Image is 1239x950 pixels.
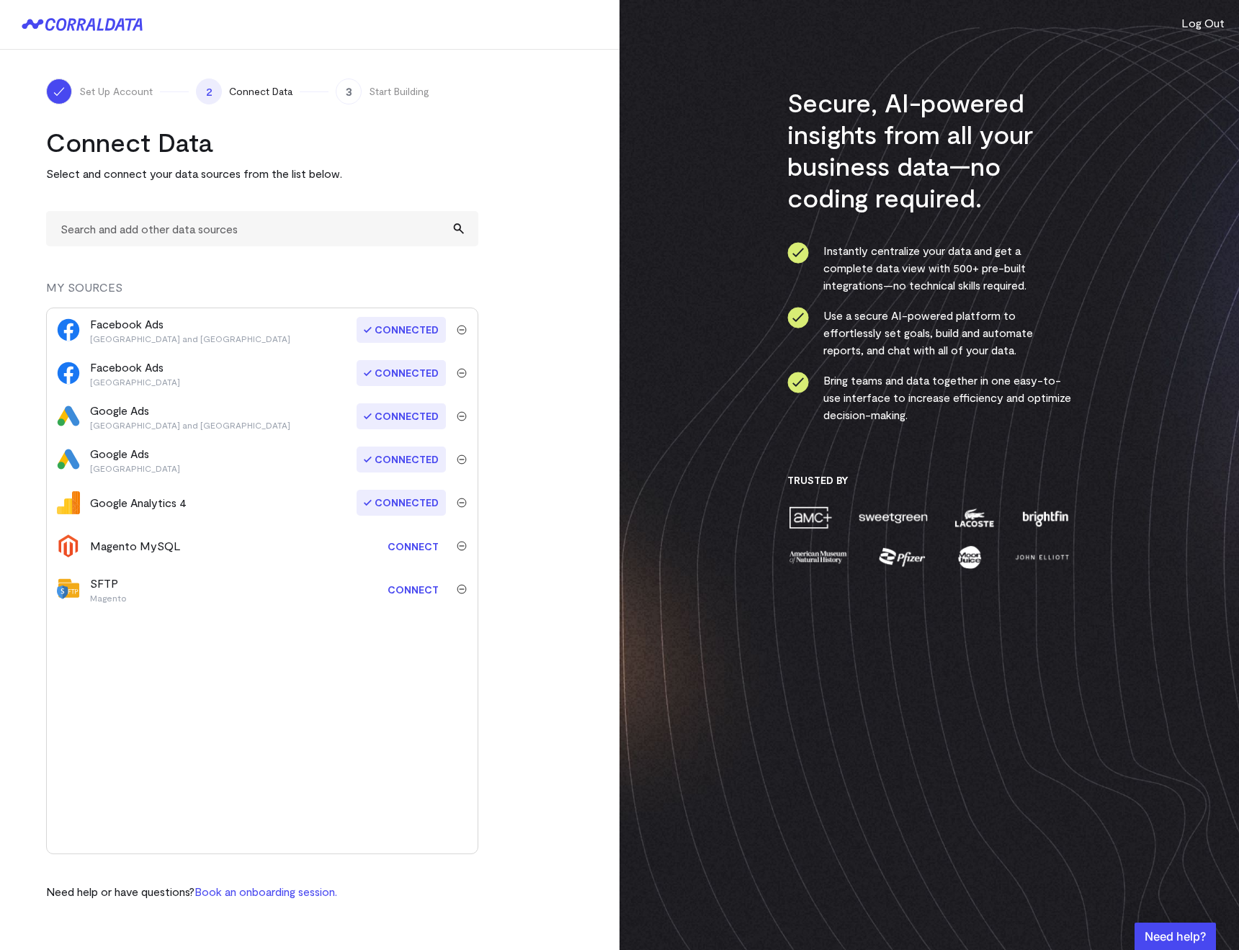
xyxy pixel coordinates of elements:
img: brightfin-a251e171.png [1019,505,1071,530]
span: Connected [357,317,446,343]
div: Google Ads [90,445,180,474]
div: Magento MySQL [90,537,181,555]
img: trash-40e54a27.svg [457,368,467,378]
p: Select and connect your data sources from the list below. [46,165,478,182]
img: trash-40e54a27.svg [457,454,467,465]
span: Connect Data [229,84,292,99]
p: Magento [90,592,127,604]
button: Log Out [1181,14,1225,32]
img: amnh-5afada46.png [787,545,849,570]
div: Facebook Ads [90,315,290,344]
span: Connected [357,447,446,472]
a: Connect [380,533,446,560]
p: [GEOGRAPHIC_DATA] [90,462,180,474]
a: Book an onboarding session. [194,884,337,898]
span: Connected [357,490,446,516]
img: trash-40e54a27.svg [457,584,467,594]
img: pfizer-e137f5fc.png [877,545,927,570]
li: Bring teams and data together in one easy-to-use interface to increase efficiency and optimize de... [787,372,1072,424]
span: Connected [357,403,446,429]
h3: Secure, AI-powered insights from all your business data—no coding required. [787,86,1072,213]
li: Instantly centralize your data and get a complete data view with 500+ pre-built integrations—no t... [787,242,1072,294]
h2: Connect Data [46,126,478,158]
img: sweetgreen-1d1fb32c.png [857,505,929,530]
div: Facebook Ads [90,359,180,387]
div: SFTP [90,575,127,604]
span: Set Up Account [79,84,153,99]
div: Google Ads [90,402,290,431]
span: 3 [336,79,362,104]
img: lacoste-7a6b0538.png [953,505,996,530]
img: ico-check-circle-4b19435c.svg [787,307,809,328]
img: google_ads-c8121f33.png [57,448,80,471]
p: [GEOGRAPHIC_DATA] [90,376,180,387]
a: Connect [380,576,446,603]
img: ico-check-circle-4b19435c.svg [787,372,809,393]
span: 2 [196,79,222,104]
p: [GEOGRAPHIC_DATA] and [GEOGRAPHIC_DATA] [90,333,290,344]
p: Need help or have questions? [46,883,337,900]
img: trash-40e54a27.svg [457,325,467,335]
img: facebook_ads-56946ca1.svg [57,318,80,341]
span: Connected [357,360,446,386]
img: amc-0b11a8f1.png [787,505,833,530]
h3: Trusted By [787,474,1072,487]
img: ico-check-circle-4b19435c.svg [787,242,809,264]
div: MY SOURCES [46,279,478,308]
div: Google Analytics 4 [90,494,187,511]
input: Search and add other data sources [46,211,478,246]
img: moon-juice-c312e729.png [955,545,984,570]
p: [GEOGRAPHIC_DATA] and [GEOGRAPHIC_DATA] [90,419,290,431]
img: google_analytics_4-4ee20295.svg [57,491,80,514]
img: magento_mysql-94ba50c5.png [57,534,80,557]
span: Start Building [369,84,429,99]
img: ico-check-white-5ff98cb1.svg [52,84,66,99]
li: Use a secure AI-powered platform to effortlessly set goals, build and automate reports, and chat ... [787,307,1072,359]
img: trash-40e54a27.svg [457,541,467,551]
img: trash-40e54a27.svg [457,498,467,508]
img: trash-40e54a27.svg [457,411,467,421]
img: john-elliott-25751c40.png [1013,545,1071,570]
img: facebook_ads-56946ca1.svg [57,362,80,385]
img: sftp-bbd9679b.svg [57,578,80,601]
img: google_ads-c8121f33.png [57,405,80,428]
